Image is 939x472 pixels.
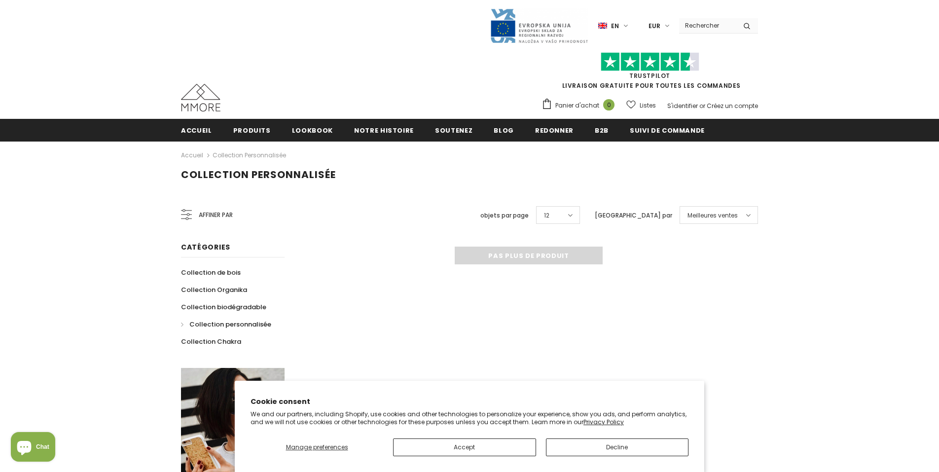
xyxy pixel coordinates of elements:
[595,119,609,141] a: B2B
[598,22,607,30] img: i-lang-1.png
[629,72,670,80] a: TrustPilot
[707,102,758,110] a: Créez un compte
[233,119,271,141] a: Produits
[679,18,736,33] input: Search Site
[640,101,656,110] span: Listes
[542,57,758,90] span: LIVRAISON GRATUITE POUR TOUTES LES COMMANDES
[251,438,383,456] button: Manage preferences
[544,211,549,220] span: 12
[354,119,414,141] a: Notre histoire
[546,438,689,456] button: Decline
[251,397,688,407] h2: Cookie consent
[199,210,233,220] span: Affiner par
[393,438,536,456] button: Accept
[181,168,336,182] span: Collection personnalisée
[601,52,699,72] img: Faites confiance aux étoiles pilotes
[8,432,58,464] inbox-online-store-chat: Shopify online store chat
[435,126,472,135] span: soutenez
[181,337,241,346] span: Collection Chakra
[292,119,333,141] a: Lookbook
[535,126,574,135] span: Redonner
[535,119,574,141] a: Redonner
[181,333,241,350] a: Collection Chakra
[181,268,241,277] span: Collection de bois
[494,126,514,135] span: Blog
[181,285,247,294] span: Collection Organika
[687,211,738,220] span: Meilleures ventes
[595,211,672,220] label: [GEOGRAPHIC_DATA] par
[181,302,266,312] span: Collection biodégradable
[555,101,599,110] span: Panier d'achat
[490,21,588,30] a: Javni Razpis
[626,97,656,114] a: Listes
[611,21,619,31] span: en
[603,99,614,110] span: 0
[699,102,705,110] span: or
[181,149,203,161] a: Accueil
[189,320,271,329] span: Collection personnalisée
[213,151,286,159] a: Collection personnalisée
[595,126,609,135] span: B2B
[181,84,220,111] img: Cas MMORE
[286,443,348,451] span: Manage preferences
[630,119,705,141] a: Suivi de commande
[251,410,688,426] p: We and our partners, including Shopify, use cookies and other technologies to personalize your ex...
[630,126,705,135] span: Suivi de commande
[181,281,247,298] a: Collection Organika
[494,119,514,141] a: Blog
[649,21,660,31] span: EUR
[181,242,230,252] span: Catégories
[233,126,271,135] span: Produits
[181,119,212,141] a: Accueil
[181,316,271,333] a: Collection personnalisée
[181,264,241,281] a: Collection de bois
[181,126,212,135] span: Accueil
[354,126,414,135] span: Notre histoire
[435,119,472,141] a: soutenez
[292,126,333,135] span: Lookbook
[583,418,624,426] a: Privacy Policy
[181,298,266,316] a: Collection biodégradable
[667,102,698,110] a: S'identifier
[490,8,588,44] img: Javni Razpis
[480,211,529,220] label: objets par page
[542,98,619,113] a: Panier d'achat 0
